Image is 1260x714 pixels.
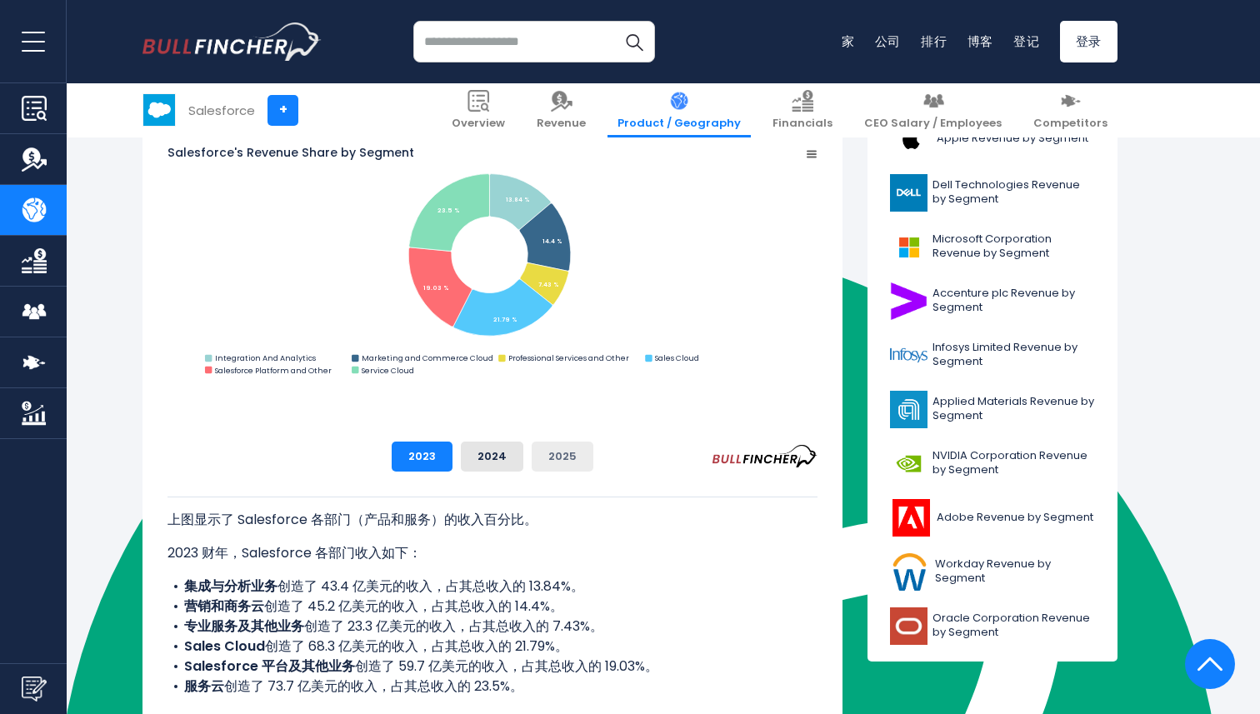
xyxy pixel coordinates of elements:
[880,116,1105,162] a: Apple Revenue by Segment
[167,95,817,428] svg: Salesforce's Revenue Share by Segment
[880,387,1105,432] a: Applied Materials Revenue by Segment
[932,232,1095,261] span: Microsoft Corporation Revenue by Segment
[880,224,1105,270] a: Microsoft Corporation Revenue by Segment
[142,22,322,61] img: bullfincher logo
[932,287,1095,315] span: Accenture plc Revenue by Segment
[880,170,1105,216] a: Dell Technologies Revenue by Segment
[937,132,1088,146] span: Apple Revenue by Segment
[493,316,517,323] tspan: 21.79 %
[967,32,994,50] a: 博客
[613,21,655,62] button: Search
[890,607,927,645] img: ORCL logo
[772,117,832,131] span: Financials
[864,117,1002,131] span: CEO Salary / Employees
[184,677,523,696] font: 创造了 73.7 亿美元的收入，占其总收入的 23.5%。
[890,174,927,212] img: DELL logo
[184,657,658,676] font: 创造了 59.7 亿美元的收入，占其总收入的 19.03%。
[890,282,927,320] img: ACN logo
[890,337,927,374] img: INFY logo
[437,207,460,214] tspan: 23.5 %
[880,441,1105,487] a: NVIDIA Corporation Revenue by Segment
[1023,83,1117,137] a: Competitors
[880,332,1105,378] a: Infosys Limited Revenue by Segment
[880,495,1105,541] a: Adobe Revenue by Segment
[538,281,559,288] tspan: 7.43 %
[184,637,265,656] b: Sales Cloud
[542,237,562,245] tspan: 14.4 %
[167,543,422,562] font: 2023 财年，Salesforce 各部门收入如下：
[184,577,277,596] b: 集成与分析业务
[932,449,1095,477] span: NVIDIA Corporation Revenue by Segment
[1033,117,1107,131] span: Competitors
[188,101,255,120] div: Salesforce
[167,144,414,161] tspan: Salesforce's Revenue Share by Segment
[461,442,523,472] button: 2024
[184,617,304,636] b: 专业服务及其他业务
[527,83,596,137] a: Revenue
[880,603,1105,649] a: Oracle Corporation Revenue by Segment
[890,553,930,591] img: WDAY logo
[215,353,316,364] text: Integration And Analytics
[854,83,1012,137] a: CEO Salary / Employees
[890,228,927,266] img: MSFT logo
[537,117,586,131] span: Revenue
[442,83,515,137] a: Overview
[842,32,855,50] a: 家
[762,83,842,137] a: Financials
[532,442,593,472] button: 2025
[890,445,927,482] img: NVDA logo
[932,178,1095,207] span: Dell Technologies Revenue by Segment
[1013,32,1040,50] a: 登记
[880,278,1105,324] a: Accenture plc Revenue by Segment
[655,353,699,364] text: Sales Cloud
[362,353,493,364] text: Marketing and Commerce Cloud
[921,32,947,50] a: 排行
[937,511,1093,525] span: Adobe Revenue by Segment
[1076,32,1102,50] font: 登录
[935,557,1095,586] span: Workday Revenue by Segment
[143,94,175,126] img: CRM logo
[267,95,298,126] a: +
[392,442,452,472] button: 2023
[184,617,603,636] font: 创造了 23.3 亿美元的收入，占其总收入的 7.43%。
[1060,21,1118,62] a: 登录
[875,32,902,50] a: 公司
[215,365,332,376] text: Salesforce Platform and Other
[932,395,1095,423] span: Applied Materials Revenue by Segment
[508,353,629,364] text: Professional Services and Other
[184,637,568,656] font: 创造了 68.3 亿美元的收入，占其总收入的 21.79%。
[880,549,1105,595] a: Workday Revenue by Segment
[452,117,505,131] span: Overview
[167,510,537,529] font: 上图显示了 Salesforce 各部门（产品和服务）的收入百分比。
[184,657,355,676] b: Salesforce 平台及其他业务
[506,197,530,204] tspan: 13.84 %
[142,22,322,61] a: Go to homepage
[932,612,1095,640] span: Oracle Corporation Revenue by Segment
[184,677,224,696] b: 服务云
[184,597,264,616] b: 营销和商务云
[932,341,1095,369] span: Infosys Limited Revenue by Segment
[617,117,741,131] span: Product / Geography
[890,391,927,428] img: AMAT logo
[362,365,414,376] text: Service Cloud
[423,284,449,292] tspan: 19.03 %
[890,499,932,537] img: ADBE logo
[607,83,751,137] a: Product / Geography
[184,597,563,616] font: 创造了 45.2 亿美元的收入，占其总收入的 14.4%。
[184,577,584,596] font: 创造了 43.4 亿美元的收入，占其总收入的 13.84%。
[890,120,932,157] img: AAPL logo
